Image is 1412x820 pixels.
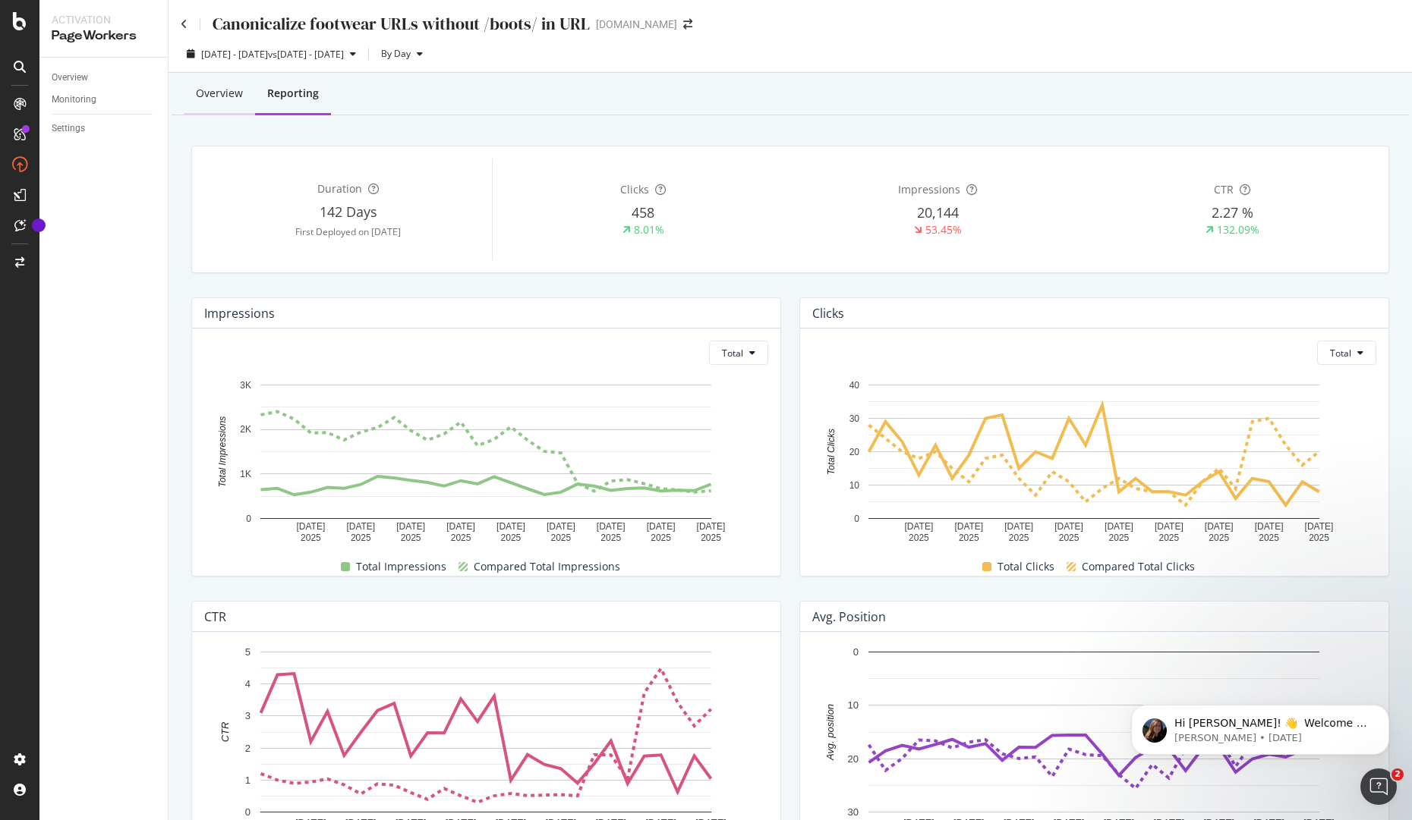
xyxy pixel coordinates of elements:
[317,181,362,196] span: Duration
[550,533,571,543] text: 2025
[1209,533,1229,543] text: 2025
[320,203,377,221] span: 142 Days
[904,521,933,532] text: [DATE]
[683,19,692,30] div: arrow-right-arrow-left
[1360,768,1397,805] iframe: Intercom live chat
[52,70,157,86] a: Overview
[181,19,188,30] a: Click to go back
[1217,222,1259,237] div: 132.09%
[722,347,743,360] span: Total
[848,753,859,765] text: 20
[812,377,1376,545] svg: A chart.
[501,533,522,543] text: 2025
[1317,341,1376,365] button: Total
[647,521,676,532] text: [DATE]
[66,122,262,136] p: Message from Laura, sent 11w ago
[1004,521,1033,532] text: [DATE]
[812,609,886,624] div: Avg. position
[296,521,325,532] text: [DATE]
[356,558,446,576] span: Total Impressions
[301,533,321,543] text: 2025
[849,413,860,424] text: 30
[1305,521,1334,532] text: [DATE]
[52,27,156,45] div: PageWorkers
[596,17,677,32] div: [DOMAIN_NAME]
[849,480,860,491] text: 10
[1309,533,1329,543] text: 2025
[240,425,251,435] text: 2K
[959,533,979,543] text: 2025
[854,514,859,524] text: 0
[848,806,859,818] text: 30
[52,92,157,108] a: Monitoring
[245,806,251,818] text: 0
[240,380,251,391] text: 3K
[245,646,251,658] text: 5
[1259,533,1279,543] text: 2025
[401,533,421,543] text: 2025
[1009,533,1029,543] text: 2025
[1155,521,1183,532] text: [DATE]
[812,306,844,321] div: Clicks
[600,533,621,543] text: 2025
[547,521,575,532] text: [DATE]
[1392,768,1404,781] span: 2
[196,86,243,101] div: Overview
[925,222,962,237] div: 53.45%
[1105,521,1133,532] text: [DATE]
[66,107,262,122] p: Hi [PERSON_NAME]! 👋 Welcome to Botify chat support! Have a question? Reply to this message and ou...
[853,646,859,658] text: 0
[52,70,88,86] div: Overview
[849,380,860,391] text: 40
[204,306,275,321] div: Impressions
[52,121,157,137] a: Settings
[632,203,654,221] span: 458
[396,521,425,532] text: [DATE]
[909,533,929,543] text: 2025
[32,218,46,232] div: Tooltip anchor
[351,533,371,543] text: 2025
[954,521,983,532] text: [DATE]
[204,225,492,238] div: First Deployed on [DATE]
[1205,521,1234,532] text: [DATE]
[267,86,319,101] div: Reporting
[217,416,228,488] text: Total Impressions
[52,121,85,137] div: Settings
[52,92,96,108] div: Monitoring
[23,96,281,146] div: message notification from Laura, 11w ago. Hi Chelsea! 👋 Welcome to Botify chat support! Have a qu...
[1059,533,1079,543] text: 2025
[620,182,649,196] span: Clicks
[474,558,620,576] span: Compared Total Impressions
[597,521,626,532] text: [DATE]
[634,222,664,237] div: 8.01%
[446,521,475,532] text: [DATE]
[697,521,726,532] text: [DATE]
[1109,533,1130,543] text: 2025
[1158,533,1179,543] text: 2025
[245,711,251,722] text: 3
[34,109,58,134] img: Profile image for Laura
[204,609,226,624] div: CTR
[826,429,837,475] text: Total Clicks
[204,377,768,545] svg: A chart.
[213,12,590,36] div: Canonicalize footwear URLs without /boots/ in URL
[849,447,860,457] text: 20
[1330,347,1351,360] span: Total
[496,521,525,532] text: [DATE]
[219,722,231,743] text: CTR
[848,700,859,712] text: 10
[701,533,721,543] text: 2025
[1255,521,1284,532] text: [DATE]
[451,533,471,543] text: 2025
[1214,182,1234,196] span: CTR
[1082,558,1195,576] span: Compared Total Clicks
[246,514,251,524] text: 0
[651,533,671,543] text: 2025
[346,521,375,532] text: [DATE]
[52,12,156,27] div: Activation
[240,469,251,479] text: 1K
[898,182,960,196] span: Impressions
[1054,521,1083,532] text: [DATE]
